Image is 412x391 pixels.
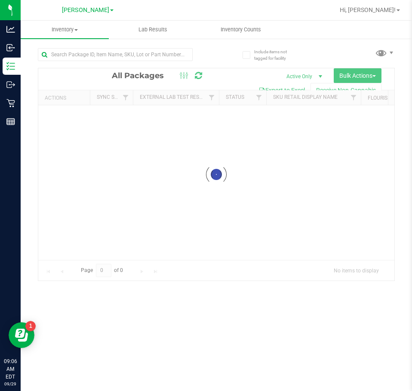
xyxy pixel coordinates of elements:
[6,43,15,52] inline-svg: Inbound
[127,26,179,34] span: Lab Results
[21,21,109,39] a: Inventory
[25,321,36,331] iframe: Resource center unread badge
[9,322,34,348] iframe: Resource center
[6,62,15,70] inline-svg: Inventory
[6,80,15,89] inline-svg: Outbound
[62,6,109,14] span: [PERSON_NAME]
[6,25,15,34] inline-svg: Analytics
[254,49,297,61] span: Include items not tagged for facility
[21,26,109,34] span: Inventory
[6,99,15,107] inline-svg: Retail
[4,357,17,381] p: 09:06 AM EDT
[109,21,197,39] a: Lab Results
[197,21,285,39] a: Inventory Counts
[340,6,396,13] span: Hi, [PERSON_NAME]!
[4,381,17,387] p: 09/29
[209,26,273,34] span: Inventory Counts
[6,117,15,126] inline-svg: Reports
[38,48,193,61] input: Search Package ID, Item Name, SKU, Lot or Part Number...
